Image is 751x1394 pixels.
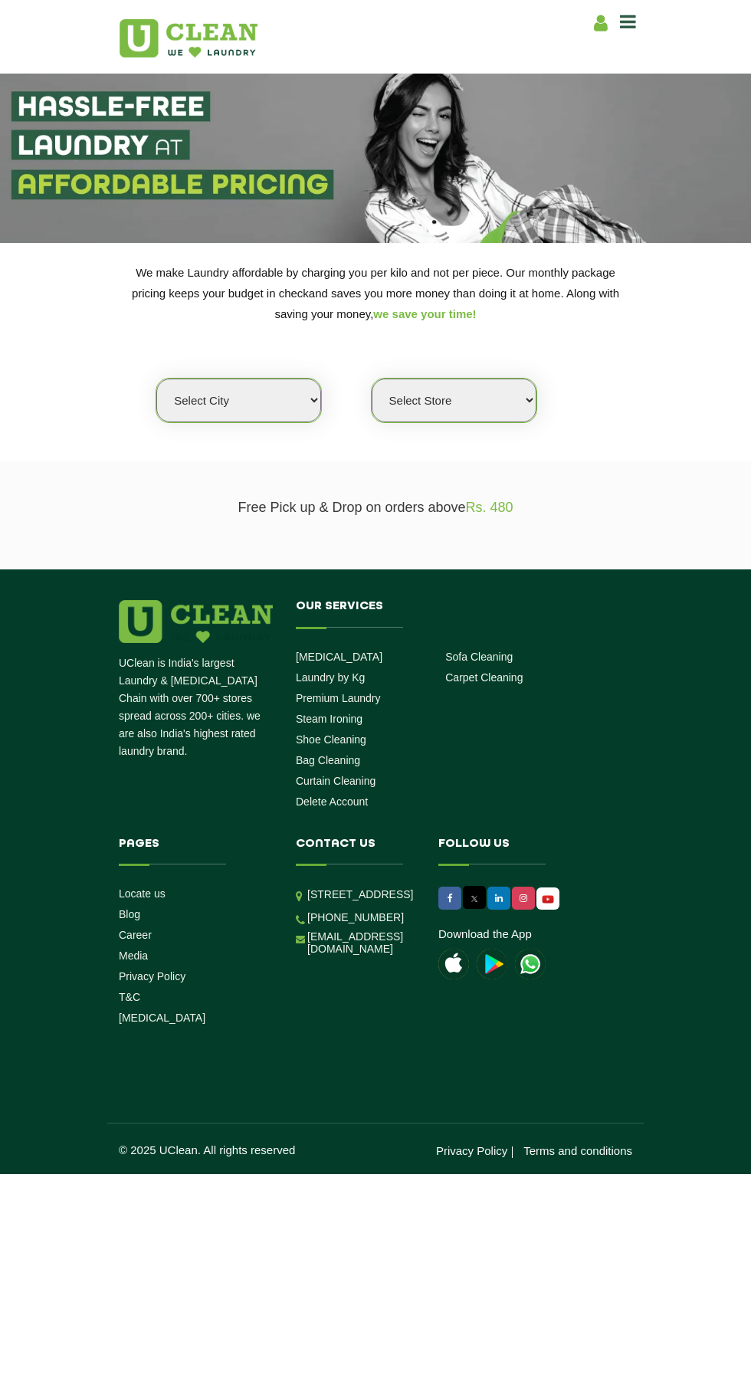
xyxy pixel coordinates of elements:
a: [MEDICAL_DATA] [296,651,382,663]
a: Locate us [119,887,166,900]
a: Curtain Cleaning [296,775,375,787]
h4: Our Services [296,600,595,628]
a: Download the App [438,927,532,940]
a: Delete Account [296,795,368,808]
a: Career [119,929,152,941]
p: We make Laundry affordable by charging you per kilo and not per piece. Our monthly package pricin... [119,262,632,324]
p: Free Pick up & Drop on orders above [119,500,632,516]
h4: Follow us [438,838,581,865]
img: UClean Laundry and Dry Cleaning [120,19,257,57]
img: apple-icon.png [438,949,469,979]
a: Steam Ironing [296,713,362,725]
a: Premium Laundry [296,692,381,704]
p: UClean is India's largest Laundry & [MEDICAL_DATA] Chain with over 700+ stores spread across 200+... [119,654,273,760]
a: [PHONE_NUMBER] [307,911,404,923]
a: Bag Cleaning [296,754,360,766]
h4: Pages [119,838,261,865]
img: playstoreicon.png [477,949,507,979]
img: UClean Laundry and Dry Cleaning [538,891,558,907]
a: Terms and conditions [523,1144,632,1157]
h4: Contact us [296,838,415,865]
a: [MEDICAL_DATA] [119,1012,205,1024]
a: Sofa Cleaning [445,651,513,663]
img: UClean Laundry and Dry Cleaning [515,949,546,979]
a: Laundry by Kg [296,671,365,684]
img: logo.png [119,600,273,643]
a: Privacy Policy [436,1144,507,1157]
a: [EMAIL_ADDRESS][DOMAIN_NAME] [307,930,415,955]
p: [STREET_ADDRESS] [307,886,415,904]
a: Blog [119,908,140,920]
a: Media [119,950,148,962]
a: T&C [119,991,140,1003]
a: Shoe Cleaning [296,733,366,746]
a: Privacy Policy [119,970,185,982]
span: Rs. 480 [466,500,513,515]
p: © 2025 UClean. All rights reserved [119,1143,375,1156]
a: Carpet Cleaning [445,671,523,684]
span: we save your time! [373,307,476,320]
